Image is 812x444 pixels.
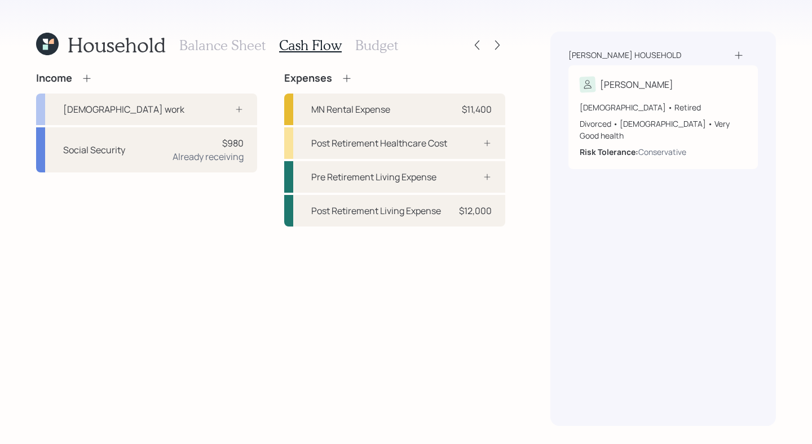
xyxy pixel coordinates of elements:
h1: Household [68,33,166,57]
div: Divorced • [DEMOGRAPHIC_DATA] • Very Good health [580,118,747,141]
div: [DEMOGRAPHIC_DATA] • Retired [580,101,747,113]
div: MN Rental Expense [311,103,390,116]
b: Risk Tolerance: [580,146,638,157]
div: $12,000 [459,204,492,217]
div: $980 [222,136,244,150]
div: Post Retirement Living Expense [311,204,441,217]
div: Pre Retirement Living Expense [311,170,436,184]
div: [PERSON_NAME] [600,78,673,91]
h4: Income [36,72,72,85]
div: Post Retirement Healthcare Cost [311,136,447,150]
div: Already receiving [173,150,244,163]
h3: Budget [355,37,398,54]
div: Conservative [638,146,686,158]
div: $11,400 [462,103,492,116]
div: [PERSON_NAME] household [568,50,681,61]
div: Social Security [63,143,125,157]
h4: Expenses [284,72,332,85]
h3: Cash Flow [279,37,342,54]
h3: Balance Sheet [179,37,266,54]
div: [DEMOGRAPHIC_DATA] work [63,103,184,116]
